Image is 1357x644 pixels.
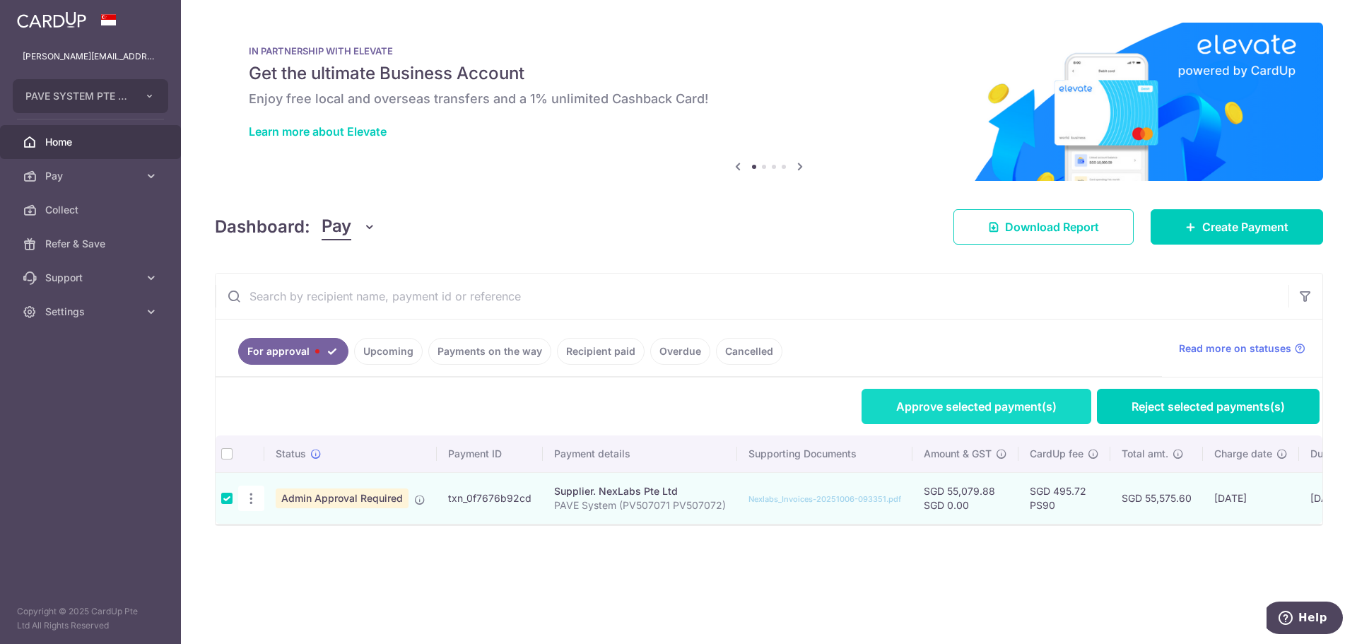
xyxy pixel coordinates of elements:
[322,213,376,240] button: Pay
[543,435,737,472] th: Payment details
[276,447,306,461] span: Status
[249,124,387,139] a: Learn more about Elevate
[1202,218,1288,235] span: Create Payment
[249,90,1289,107] h6: Enjoy free local and overseas transfers and a 1% unlimited Cashback Card!
[45,305,139,319] span: Settings
[1179,341,1305,356] a: Read more on statuses
[554,484,726,498] div: Supplier. NexLabs Pte Ltd
[1122,447,1168,461] span: Total amt.
[1097,389,1320,424] a: Reject selected payments(s)
[45,237,139,251] span: Refer & Save
[650,338,710,365] a: Overdue
[437,435,543,472] th: Payment ID
[862,389,1091,424] a: Approve selected payment(s)
[437,472,543,524] td: txn_0f7676b92cd
[23,49,158,64] p: [PERSON_NAME][EMAIL_ADDRESS][DOMAIN_NAME]
[1151,209,1323,245] a: Create Payment
[215,23,1323,181] img: Renovation banner
[1310,447,1353,461] span: Due date
[45,135,139,149] span: Home
[249,62,1289,85] h5: Get the ultimate Business Account
[1018,472,1110,524] td: SGD 495.72 PS90
[924,447,992,461] span: Amount & GST
[13,79,168,113] button: PAVE SYSTEM PTE LTD
[1110,472,1203,524] td: SGD 55,575.60
[737,435,912,472] th: Supporting Documents
[45,271,139,285] span: Support
[216,274,1288,319] input: Search by recipient name, payment id or reference
[428,338,551,365] a: Payments on the way
[17,11,86,28] img: CardUp
[1214,447,1272,461] span: Charge date
[1005,218,1099,235] span: Download Report
[748,494,901,504] a: Nexlabs_Invoices-20251006-093351.pdf
[249,45,1289,57] p: IN PARTNERSHIP WITH ELEVATE
[1030,447,1083,461] span: CardUp fee
[557,338,645,365] a: Recipient paid
[215,214,310,240] h4: Dashboard:
[953,209,1134,245] a: Download Report
[25,89,130,103] span: PAVE SYSTEM PTE LTD
[354,338,423,365] a: Upcoming
[1267,602,1343,637] iframe: Opens a widget where you can find more information
[716,338,782,365] a: Cancelled
[554,498,726,513] p: PAVE System (PV507071 PV507072)
[1203,472,1299,524] td: [DATE]
[1179,341,1291,356] span: Read more on statuses
[912,472,1018,524] td: SGD 55,079.88 SGD 0.00
[45,169,139,183] span: Pay
[276,488,409,508] span: Admin Approval Required
[238,338,348,365] a: For approval
[45,203,139,217] span: Collect
[322,213,351,240] span: Pay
